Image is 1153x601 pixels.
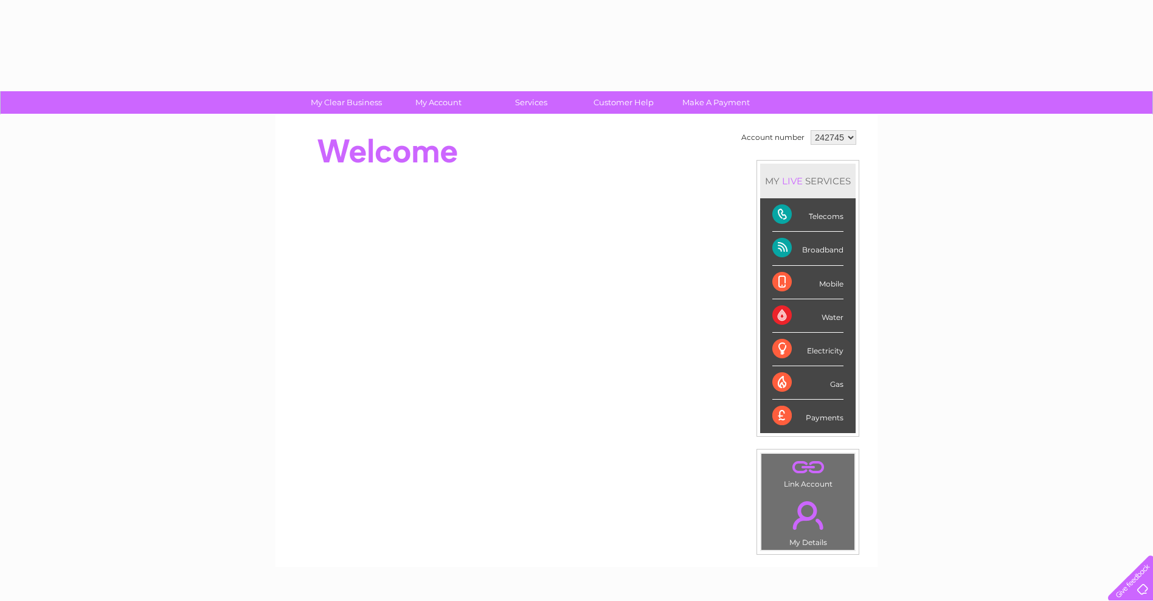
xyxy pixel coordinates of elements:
div: Broadband [772,232,843,265]
a: My Account [389,91,489,114]
a: Services [481,91,581,114]
div: Payments [772,400,843,433]
div: LIVE [780,175,805,187]
td: My Details [761,491,855,551]
a: My Clear Business [296,91,396,114]
div: MY SERVICES [760,164,856,198]
div: Water [772,299,843,333]
td: Account number [738,127,808,148]
div: Telecoms [772,198,843,232]
a: . [764,457,851,478]
div: Gas [772,366,843,400]
a: Customer Help [573,91,674,114]
a: Make A Payment [666,91,766,114]
a: . [764,494,851,537]
div: Electricity [772,333,843,366]
div: Mobile [772,266,843,299]
td: Link Account [761,453,855,492]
